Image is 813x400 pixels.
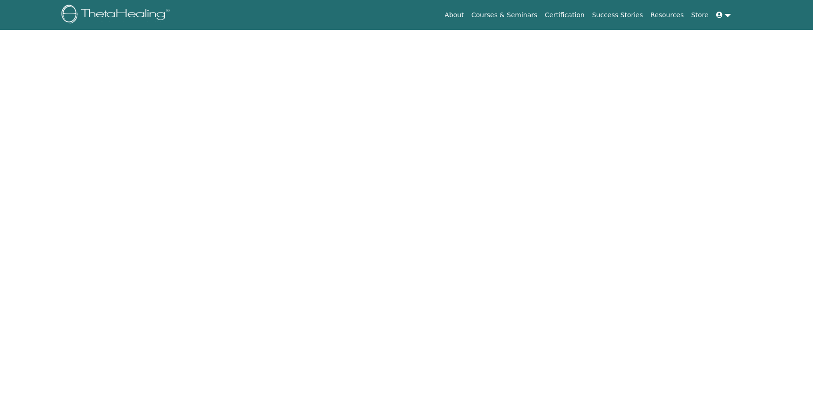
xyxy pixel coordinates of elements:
a: Certification [541,7,588,24]
a: About [441,7,467,24]
a: Success Stories [588,7,647,24]
a: Courses & Seminars [468,7,541,24]
a: Store [688,7,712,24]
a: Resources [647,7,688,24]
img: logo.png [61,5,173,26]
